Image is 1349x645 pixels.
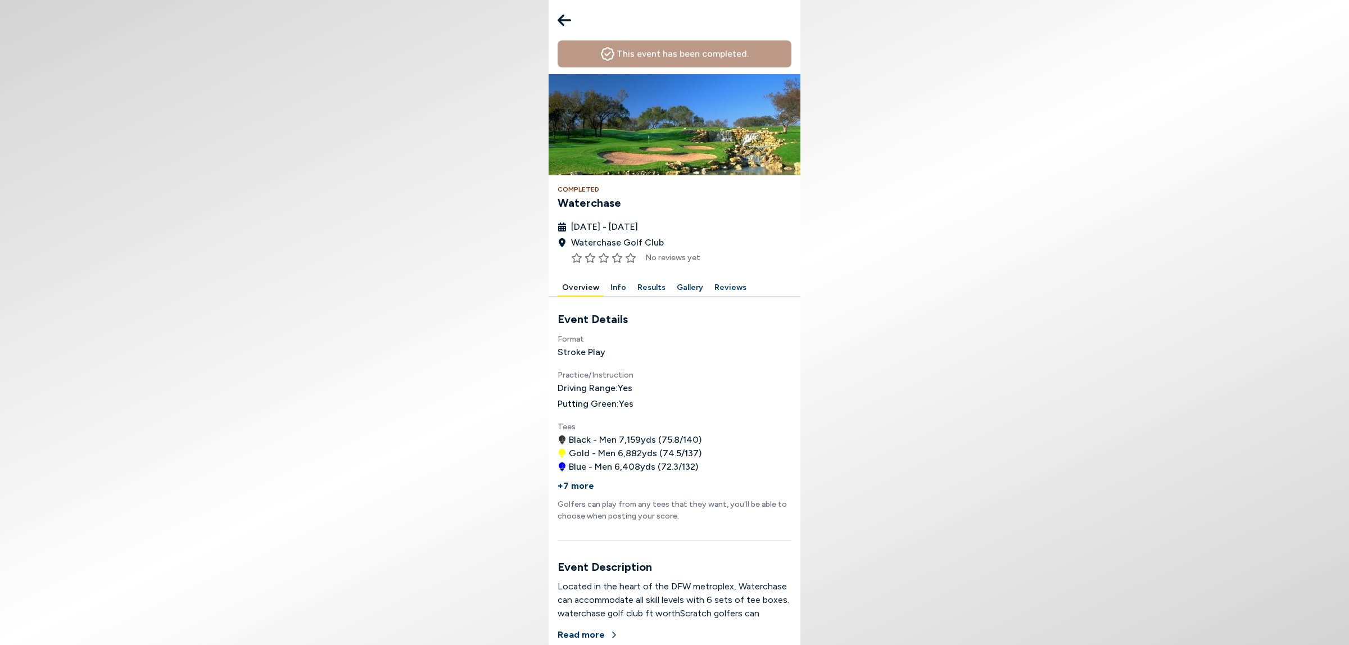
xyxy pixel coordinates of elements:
h3: Event Details [558,311,791,328]
span: Black - Men 7,159 yds ( 75.8 / 140 ) [569,433,701,447]
span: Gold - Men 6,882 yds ( 74.5 / 137 ) [569,447,701,460]
h4: This event has been completed. [617,47,749,61]
button: Rate this item 1 stars [571,252,582,264]
h3: Waterchase [558,194,791,211]
button: Rate this item 2 stars [585,252,596,264]
span: Practice/Instruction [558,370,633,380]
h4: Putting Green: Yes [558,397,791,411]
p: Golfers can play from any tees that they want, you'll be able to choose when posting your score. [558,498,791,522]
img: Waterchase [549,74,800,175]
span: Waterchase Golf Club [571,236,664,249]
button: Rate this item 3 stars [598,252,609,264]
span: Format [558,334,584,344]
button: +7 more [558,474,594,498]
button: Reviews [710,279,751,297]
button: Overview [558,279,604,297]
button: Info [606,279,631,297]
span: [DATE] - [DATE] [571,220,638,234]
span: Tees [558,422,576,431]
button: Rate this item 5 stars [625,252,636,264]
button: Results [633,279,670,297]
h4: Driving Range: Yes [558,381,791,395]
span: No reviews yet [645,252,700,264]
h3: Event Description [558,558,791,575]
button: Rate this item 4 stars [612,252,623,264]
button: Gallery [672,279,708,297]
h4: Completed [558,184,791,194]
span: Blue - Men 6,408 yds ( 72.3 / 132 ) [569,460,698,474]
h4: Stroke Play [558,346,791,359]
div: Manage your account [549,279,800,297]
